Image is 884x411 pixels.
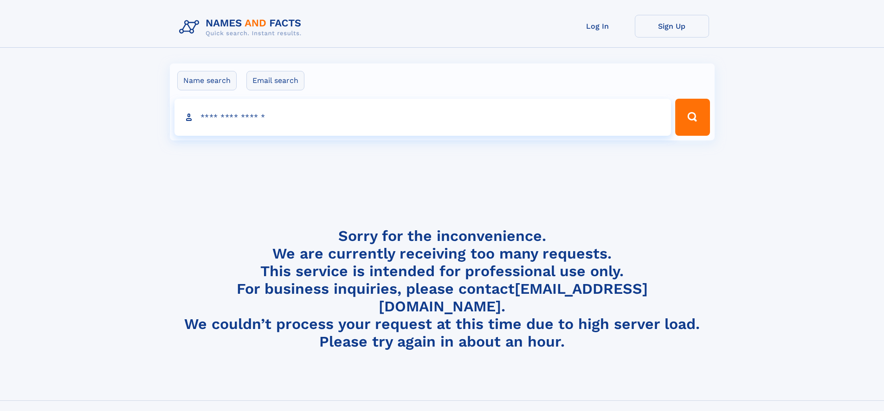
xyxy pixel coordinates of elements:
[675,99,710,136] button: Search Button
[561,15,635,38] a: Log In
[175,227,709,351] h4: Sorry for the inconvenience. We are currently receiving too many requests. This service is intend...
[635,15,709,38] a: Sign Up
[246,71,304,90] label: Email search
[175,15,309,40] img: Logo Names and Facts
[379,280,648,315] a: [EMAIL_ADDRESS][DOMAIN_NAME]
[174,99,671,136] input: search input
[177,71,237,90] label: Name search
